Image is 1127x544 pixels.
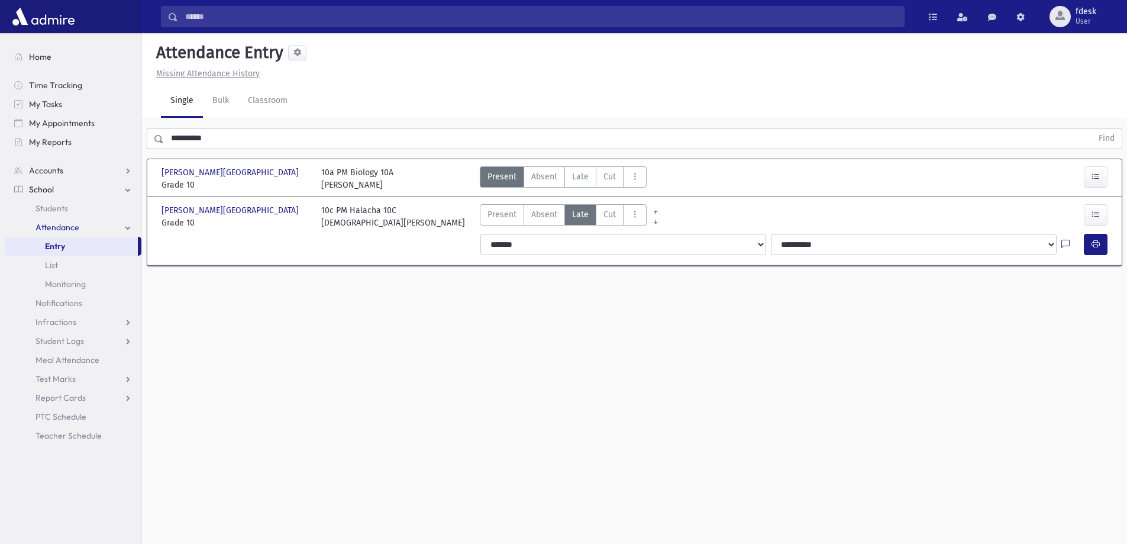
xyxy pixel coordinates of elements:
[29,165,63,176] span: Accounts
[5,76,141,95] a: Time Tracking
[29,118,95,128] span: My Appointments
[29,137,72,147] span: My Reports
[35,430,102,441] span: Teacher Schedule
[9,5,77,28] img: AdmirePro
[151,43,283,63] h5: Attendance Entry
[603,170,616,183] span: Cut
[5,237,138,256] a: Entry
[29,99,62,110] span: My Tasks
[5,114,141,133] a: My Appointments
[35,203,68,214] span: Students
[5,407,141,426] a: PTC Schedule
[203,85,238,118] a: Bulk
[5,275,141,294] a: Monitoring
[480,166,647,191] div: AttTypes
[5,388,141,407] a: Report Cards
[321,166,393,191] div: 10a PM Biology 10A [PERSON_NAME]
[321,204,465,229] div: 10c PM Halacha 10C [DEMOGRAPHIC_DATA][PERSON_NAME]
[156,69,260,79] u: Missing Attendance History
[487,170,516,183] span: Present
[603,208,616,221] span: Cut
[5,180,141,199] a: School
[35,374,76,384] span: Test Marks
[5,161,141,180] a: Accounts
[29,51,51,62] span: Home
[35,298,82,308] span: Notifications
[5,133,141,152] a: My Reports
[35,411,86,422] span: PTC Schedule
[1076,17,1096,26] span: User
[487,208,516,221] span: Present
[5,426,141,445] a: Teacher Schedule
[5,313,141,331] a: Infractions
[5,199,141,218] a: Students
[35,222,79,233] span: Attendance
[35,336,84,346] span: Student Logs
[531,170,557,183] span: Absent
[531,208,557,221] span: Absent
[45,260,58,271] span: List
[29,184,54,195] span: School
[45,279,86,289] span: Monitoring
[238,85,297,118] a: Classroom
[35,355,99,365] span: Meal Attendance
[151,69,260,79] a: Missing Attendance History
[162,166,301,179] span: [PERSON_NAME][GEOGRAPHIC_DATA]
[5,294,141,313] a: Notifications
[162,204,301,217] span: [PERSON_NAME][GEOGRAPHIC_DATA]
[161,85,203,118] a: Single
[5,331,141,350] a: Student Logs
[29,80,82,91] span: Time Tracking
[35,317,76,327] span: Infractions
[45,241,65,252] span: Entry
[178,6,904,27] input: Search
[5,256,141,275] a: List
[162,217,309,229] span: Grade 10
[162,179,309,191] span: Grade 10
[5,95,141,114] a: My Tasks
[480,204,647,229] div: AttTypes
[5,218,141,237] a: Attendance
[572,170,589,183] span: Late
[1076,7,1096,17] span: fdesk
[572,208,589,221] span: Late
[35,392,86,403] span: Report Cards
[5,369,141,388] a: Test Marks
[1092,128,1122,149] button: Find
[5,350,141,369] a: Meal Attendance
[5,47,141,66] a: Home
